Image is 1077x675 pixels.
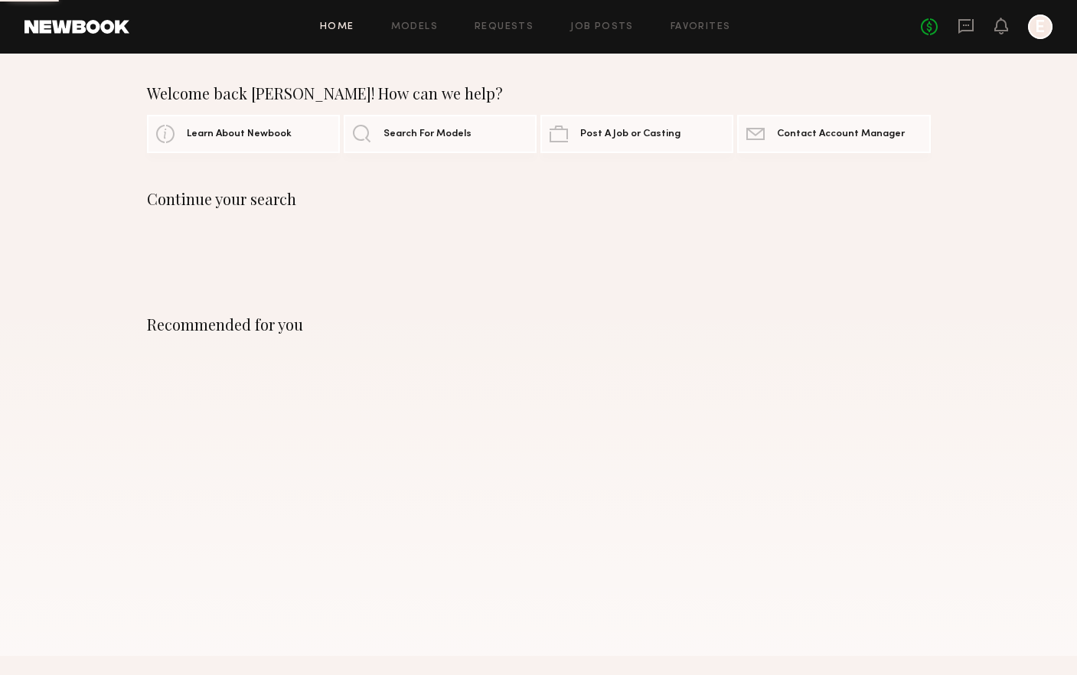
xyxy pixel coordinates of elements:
a: Search For Models [344,115,537,153]
div: Continue your search [147,190,931,208]
a: Post A Job or Casting [540,115,733,153]
span: Search For Models [383,129,472,139]
a: Home [320,22,354,32]
div: Recommended for you [147,315,931,334]
a: Learn About Newbook [147,115,340,153]
div: Welcome back [PERSON_NAME]! How can we help? [147,84,931,103]
a: Contact Account Manager [737,115,930,153]
a: Job Posts [570,22,634,32]
span: Learn About Newbook [187,129,292,139]
a: E [1028,15,1053,39]
span: Post A Job or Casting [580,129,680,139]
span: Contact Account Manager [777,129,905,139]
a: Favorites [671,22,731,32]
a: Models [391,22,438,32]
a: Requests [475,22,534,32]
